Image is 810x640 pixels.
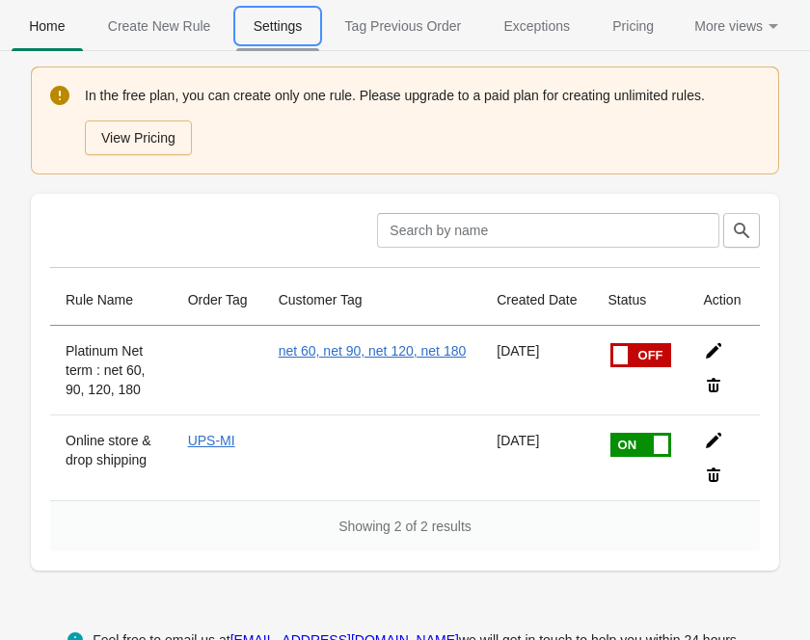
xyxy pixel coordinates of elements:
button: View Pricing [85,120,192,155]
button: Home [8,1,87,51]
span: Settings [236,9,320,43]
span: Pricing [595,9,671,43]
th: Online store & drop shipping [50,414,173,500]
td: [DATE] [481,414,592,500]
span: Tag Previous Order [327,9,478,43]
div: Showing 2 of 2 results [50,500,760,551]
th: Status [593,275,688,326]
th: Platinum Net term : net 60, 90, 120, 180 [50,326,173,414]
span: Create New Rule [91,9,229,43]
button: Settings [232,1,324,51]
td: [DATE] [481,326,592,414]
span: More views [679,9,798,43]
span: Home [12,9,83,43]
th: Customer Tag [263,275,482,326]
button: Create_New_Rule [87,1,232,51]
th: Created Date [481,275,592,326]
th: Action [688,275,760,326]
th: Rule Name [50,275,173,326]
a: net 60, net 90, net 120, net 180 [279,343,467,359]
span: Exceptions [486,9,587,43]
a: UPS-MI [188,433,235,448]
input: Search by name [377,213,719,248]
div: In the free plan, you can create only one rule. Please upgrade to a paid plan for creating unlimi... [85,84,760,157]
th: Order Tag [173,275,263,326]
button: More tabs [675,1,802,51]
